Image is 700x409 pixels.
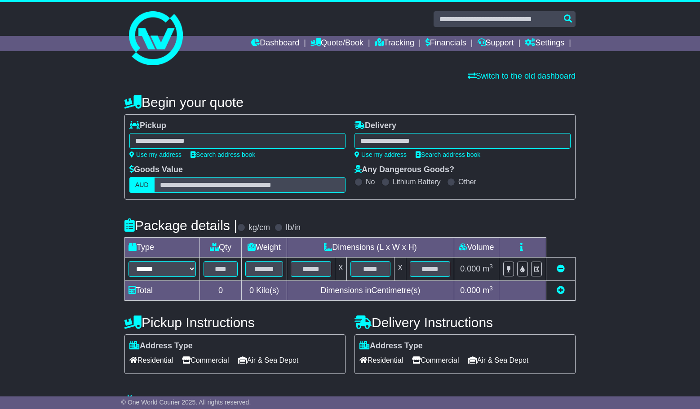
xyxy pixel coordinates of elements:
[200,281,242,301] td: 0
[287,281,454,301] td: Dimensions in Centimetre(s)
[287,238,454,258] td: Dimensions (L x W x H)
[242,281,287,301] td: Kilo(s)
[129,151,182,158] a: Use my address
[238,353,299,367] span: Air & Sea Depot
[557,286,565,295] a: Add new item
[129,341,193,351] label: Address Type
[557,264,565,273] a: Remove this item
[249,286,254,295] span: 0
[483,286,493,295] span: m
[454,238,499,258] td: Volume
[251,36,299,51] a: Dashboard
[354,315,576,330] h4: Delivery Instructions
[425,36,466,51] a: Financials
[366,178,375,186] label: No
[191,151,255,158] a: Search address book
[393,178,441,186] label: Lithium Battery
[468,353,529,367] span: Air & Sea Depot
[416,151,480,158] a: Search address book
[124,315,346,330] h4: Pickup Instructions
[124,394,576,409] h4: Warranty & Insurance
[458,178,476,186] label: Other
[375,36,414,51] a: Tracking
[121,399,251,406] span: © One World Courier 2025. All rights reserved.
[354,165,454,175] label: Any Dangerous Goods?
[489,263,493,270] sup: 3
[182,353,229,367] span: Commercial
[412,353,459,367] span: Commercial
[460,286,480,295] span: 0.000
[200,238,242,258] td: Qty
[483,264,493,273] span: m
[310,36,363,51] a: Quote/Book
[242,238,287,258] td: Weight
[489,285,493,292] sup: 3
[129,121,166,131] label: Pickup
[354,151,407,158] a: Use my address
[125,238,200,258] td: Type
[129,353,173,367] span: Residential
[359,341,423,351] label: Address Type
[129,177,155,193] label: AUD
[468,71,576,80] a: Switch to the old dashboard
[478,36,514,51] a: Support
[248,223,270,233] label: kg/cm
[335,258,346,281] td: x
[124,95,576,110] h4: Begin your quote
[359,353,403,367] span: Residential
[124,218,237,233] h4: Package details |
[129,165,183,175] label: Goods Value
[525,36,564,51] a: Settings
[460,264,480,273] span: 0.000
[125,281,200,301] td: Total
[354,121,396,131] label: Delivery
[286,223,301,233] label: lb/in
[394,258,406,281] td: x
